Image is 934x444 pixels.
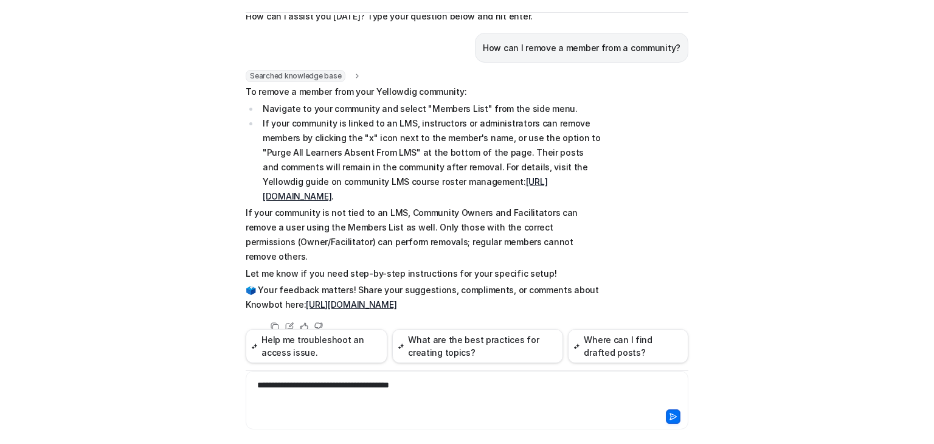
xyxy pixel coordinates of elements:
[246,206,601,264] p: If your community is not tied to an LMS, Community Owners and Facilitators can remove a user usin...
[306,299,396,310] a: [URL][DOMAIN_NAME]
[392,329,563,363] button: What are the best practices for creating topics?
[259,102,601,116] li: Navigate to your community and select "Members List" from the side menu.
[246,70,345,82] span: Searched knowledge base
[246,329,387,363] button: Help me troubleshoot an access issue.
[246,283,601,312] p: 🗳️ Your feedback matters! Share your suggestions, compliments, or comments about Knowbot here:
[246,266,601,281] p: Let me know if you need step-by-step instructions for your specific setup!
[568,329,688,363] button: Where can I find drafted posts?
[246,85,601,99] p: To remove a member from your Yellowdig community:
[259,116,601,204] li: If your community is linked to an LMS, instructors or administrators can remove members by clicki...
[483,41,680,55] p: How can I remove a member from a community?
[263,176,547,201] a: [URL][DOMAIN_NAME]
